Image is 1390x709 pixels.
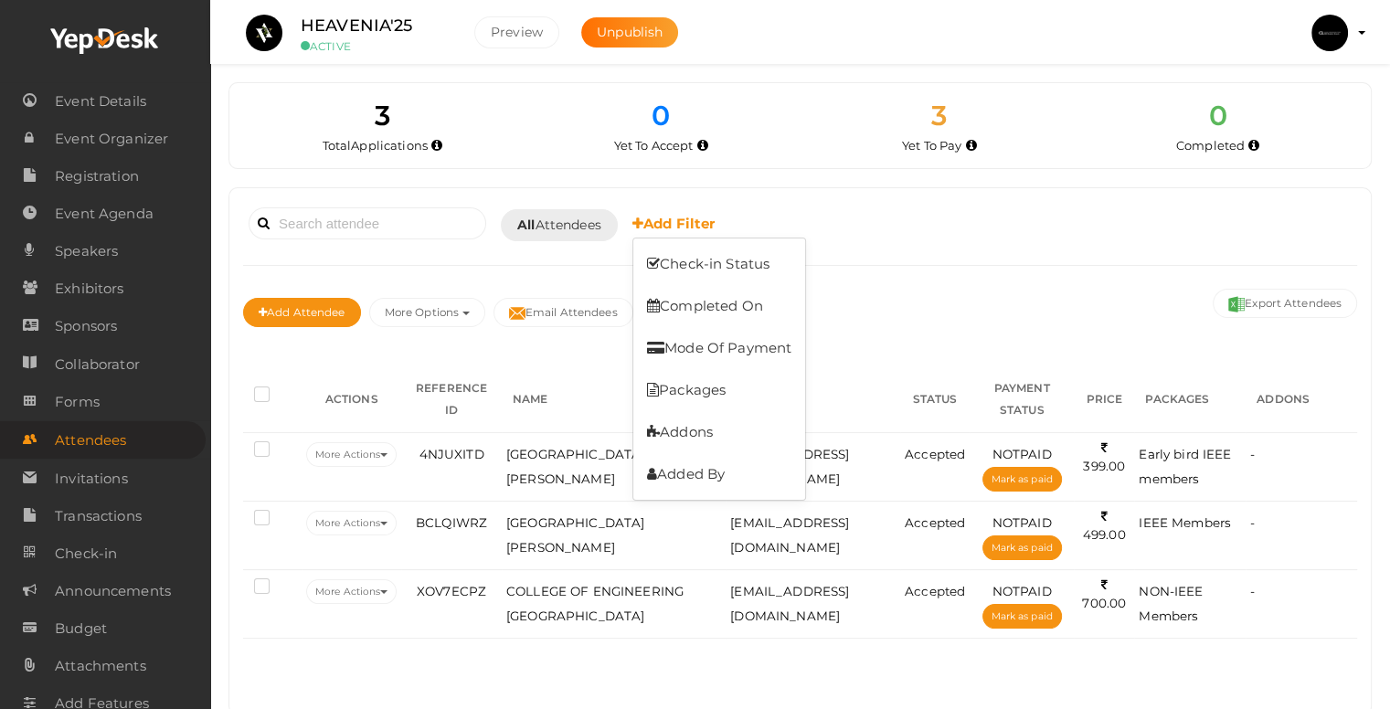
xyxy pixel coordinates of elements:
[992,447,1052,461] span: NOTPAID
[243,298,361,327] button: Add Attendee
[992,473,1053,485] span: Mark as paid
[931,99,947,132] span: 3
[730,584,849,623] span: [EMAIL_ADDRESS][DOMAIN_NAME]
[474,16,559,48] button: Preview
[431,141,442,151] i: Total number of applications
[1209,99,1227,132] span: 0
[982,604,1062,629] button: Mark as paid
[1228,296,1245,312] img: excel.svg
[905,447,965,461] span: Accepted
[55,610,107,647] span: Budget
[1311,15,1348,51] img: L3OPSAQG_small.png
[970,366,1074,433] th: PAYMENT STATUS
[1213,289,1357,318] button: Export Attendees
[633,453,805,495] a: Added By
[306,442,397,467] button: More Actions
[633,285,805,327] a: Completed On
[55,384,100,420] span: Forms
[419,447,484,461] span: 4NJUXITD
[633,411,805,453] a: Addons
[697,141,708,151] i: Yet to be accepted by organizer
[55,196,154,232] span: Event Agenda
[992,515,1052,530] span: NOTPAID
[1134,366,1246,433] th: PACKAGES
[982,467,1062,492] button: Mark as paid
[1250,584,1255,598] span: -
[1074,366,1134,433] th: PRICE
[633,327,805,369] a: Mode Of Payment
[1139,515,1231,530] span: IEEE Members
[509,305,525,322] img: mail-filled.svg
[416,515,487,530] span: BCLQIWRZ
[55,648,146,684] span: Attachments
[597,24,663,40] span: Unpublish
[55,83,146,120] span: Event Details
[633,369,805,411] a: Packages
[652,99,670,132] span: 0
[1246,366,1357,433] th: ADDONS
[992,610,1053,622] span: Mark as paid
[246,15,282,51] img: WVSA8WJ1_small.png
[55,308,117,344] span: Sponsors
[1082,577,1126,611] span: 700.00
[1139,447,1231,486] span: Early bird IEEE members
[302,366,401,433] th: ACTIONS
[1176,138,1245,153] span: Completed
[1250,447,1255,461] span: -
[517,216,601,235] span: Attendees
[902,138,961,153] span: Yet To Pay
[369,298,485,327] button: More Options
[301,39,447,53] small: ACTIVE
[506,515,644,555] span: [GEOGRAPHIC_DATA][PERSON_NAME]
[306,511,397,535] button: More Actions
[417,584,486,598] span: XOV7ECPZ
[249,207,486,239] input: Search attendee
[506,447,644,486] span: [GEOGRAPHIC_DATA][PERSON_NAME]
[55,121,168,157] span: Event Organizer
[375,99,390,132] span: 3
[306,579,397,604] button: More Actions
[351,138,428,153] span: Applications
[900,366,970,433] th: STATUS
[614,138,694,153] span: Yet To Accept
[905,515,965,530] span: Accepted
[55,573,171,609] span: Announcements
[982,535,1062,560] button: Mark as paid
[55,460,128,497] span: Invitations
[55,422,126,459] span: Attendees
[493,298,633,327] button: Email Attendees
[1083,440,1125,474] span: 399.00
[730,515,849,555] span: [EMAIL_ADDRESS][DOMAIN_NAME]
[633,243,805,285] a: Check-in Status
[55,498,142,534] span: Transactions
[966,141,977,151] i: Accepted by organizer and yet to make payment
[1139,584,1203,623] span: NON-IEEE Members
[632,215,716,232] b: Add Filter
[416,381,487,417] span: REFERENCE ID
[506,584,684,623] span: COLLEGE OF ENGINEERING [GEOGRAPHIC_DATA]
[1248,141,1259,151] i: Accepted and completed payment succesfully
[55,346,140,383] span: Collaborator
[55,233,118,270] span: Speakers
[301,13,413,39] label: HEAVENIA'25
[55,158,139,195] span: Registration
[517,217,535,233] b: All
[502,366,726,433] th: NAME
[905,584,965,598] span: Accepted
[1250,515,1255,530] span: -
[992,584,1052,598] span: NOTPAID
[323,138,428,153] span: Total
[55,270,123,307] span: Exhibitors
[1083,509,1126,543] span: 499.00
[55,535,117,572] span: Check-in
[992,542,1053,554] span: Mark as paid
[726,366,900,433] th: EMAIL
[581,17,678,48] button: Unpublish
